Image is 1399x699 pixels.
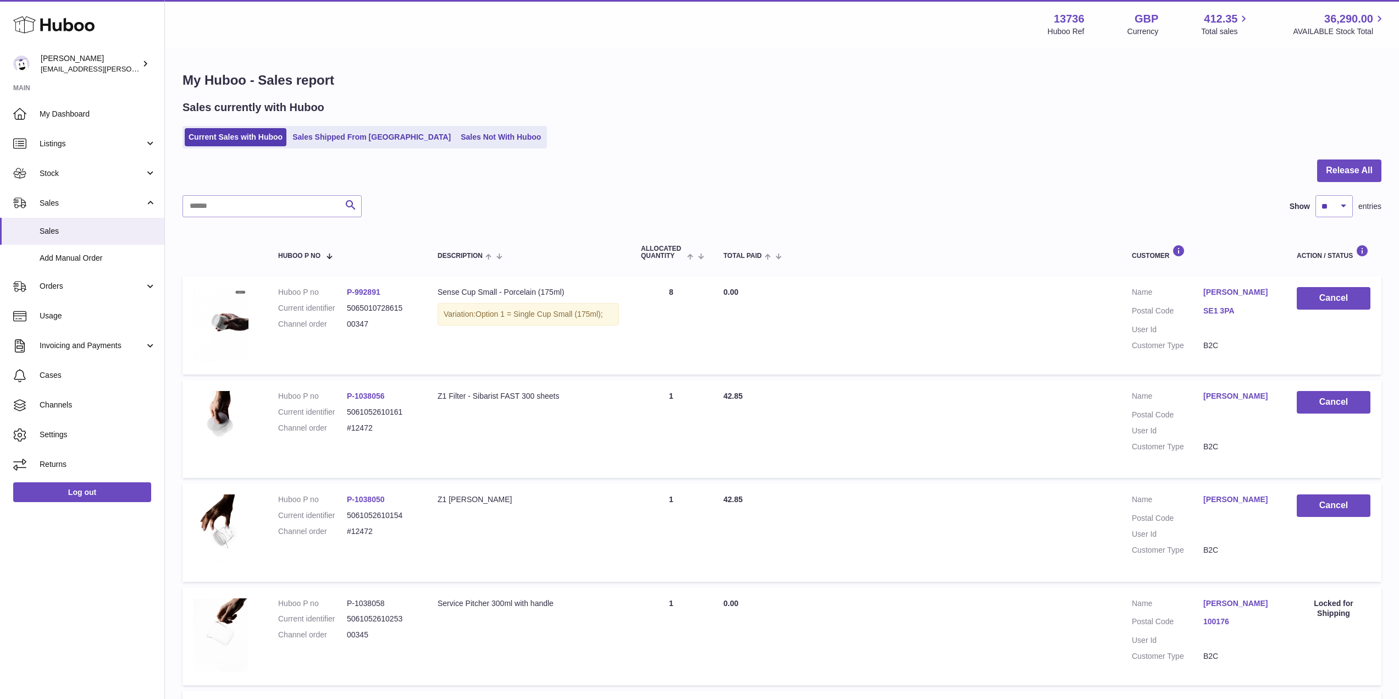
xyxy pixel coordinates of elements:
td: 1 [630,483,712,581]
dd: #12472 [347,423,416,433]
div: Z1 Filter - Sibarist FAST 300 sheets [438,391,619,401]
span: Usage [40,311,156,321]
span: entries [1358,201,1381,212]
dd: B2C [1203,340,1275,351]
a: Current Sales with Huboo [185,128,286,146]
a: P-992891 [347,288,380,296]
button: Release All [1317,159,1381,182]
span: Invoicing and Payments [40,340,145,351]
h1: My Huboo - Sales report [183,71,1381,89]
dt: Current identifier [278,303,347,313]
img: 137361742779216.jpeg [193,391,248,464]
span: [EMAIL_ADDRESS][PERSON_NAME][DOMAIN_NAME] [41,64,220,73]
dd: B2C [1203,651,1275,662]
img: 137361742779769.png [193,598,248,672]
button: Cancel [1297,287,1370,310]
dd: #12472 [347,526,416,537]
dt: Huboo P no [278,391,347,401]
div: Locked for Shipping [1297,598,1370,619]
dd: 5061052610154 [347,510,416,521]
div: Huboo Ref [1048,26,1085,37]
span: Add Manual Order [40,253,156,263]
dt: Current identifier [278,407,347,417]
a: Sales Not With Huboo [457,128,545,146]
span: AVAILABLE Stock Total [1293,26,1386,37]
span: 412.35 [1204,12,1237,26]
div: Sense Cup Small - Porcelain (175ml) [438,287,619,298]
img: 137361722681708.png [193,287,248,361]
dt: Customer Type [1132,651,1203,662]
a: P-1038056 [347,392,385,400]
dt: Name [1132,598,1203,612]
dd: P-1038058 [347,598,416,609]
dd: 5061052610161 [347,407,416,417]
span: Huboo P no [278,252,320,260]
dt: Channel order [278,319,347,329]
dt: Channel order [278,630,347,640]
a: [PERSON_NAME] [1203,598,1275,609]
h2: Sales currently with Huboo [183,100,324,115]
dt: Current identifier [278,510,347,521]
strong: 13736 [1054,12,1085,26]
dd: 5061052610253 [347,614,416,624]
dt: User Id [1132,324,1203,335]
div: Customer [1132,245,1275,260]
dt: Postal Code [1132,410,1203,420]
dt: Huboo P no [278,287,347,298]
span: 0.00 [723,599,738,608]
div: Currency [1127,26,1159,37]
a: Sales Shipped From [GEOGRAPHIC_DATA] [289,128,455,146]
label: Show [1290,201,1310,212]
dt: Name [1132,494,1203,508]
a: SE1 3PA [1203,306,1275,316]
span: My Dashboard [40,109,156,119]
span: Total paid [723,252,762,260]
dt: Postal Code [1132,306,1203,319]
span: Orders [40,281,145,291]
div: Action / Status [1297,245,1370,260]
a: 36,290.00 AVAILABLE Stock Total [1293,12,1386,37]
dt: Customer Type [1132,545,1203,555]
a: P-1038050 [347,495,385,504]
span: Sales [40,198,145,208]
dd: B2C [1203,442,1275,452]
span: 36,290.00 [1324,12,1373,26]
span: Settings [40,430,156,440]
div: Z1 [PERSON_NAME] [438,494,619,505]
span: 42.85 [723,495,743,504]
span: Option 1 = Single Cup Small (175ml); [475,310,603,318]
span: Sales [40,226,156,236]
a: Log out [13,482,151,502]
strong: GBP [1135,12,1158,26]
td: 8 [630,276,712,375]
dd: 00347 [347,319,416,329]
span: Total sales [1201,26,1250,37]
a: 100176 [1203,617,1275,627]
td: 1 [630,380,712,478]
dt: Channel order [278,526,347,537]
dt: Postal Code [1132,617,1203,630]
td: 1 [630,587,712,685]
span: Returns [40,459,156,470]
dd: 00345 [347,630,416,640]
dt: Name [1132,287,1203,300]
img: horia@orea.uk [13,56,30,72]
dd: B2C [1203,545,1275,555]
img: 137361742778689.png [193,494,248,568]
span: Stock [40,168,145,179]
button: Cancel [1297,391,1370,414]
button: Cancel [1297,494,1370,517]
dd: 5065010728615 [347,303,416,313]
div: Service Pitcher 300ml with handle [438,598,619,609]
span: ALLOCATED Quantity [641,245,684,260]
dt: Name [1132,391,1203,404]
dt: User Id [1132,635,1203,646]
span: Description [438,252,483,260]
span: Listings [40,139,145,149]
dt: Postal Code [1132,513,1203,524]
dt: User Id [1132,426,1203,436]
a: [PERSON_NAME] [1203,287,1275,298]
span: 42.85 [723,392,743,400]
div: [PERSON_NAME] [41,53,140,74]
dt: Huboo P no [278,598,347,609]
